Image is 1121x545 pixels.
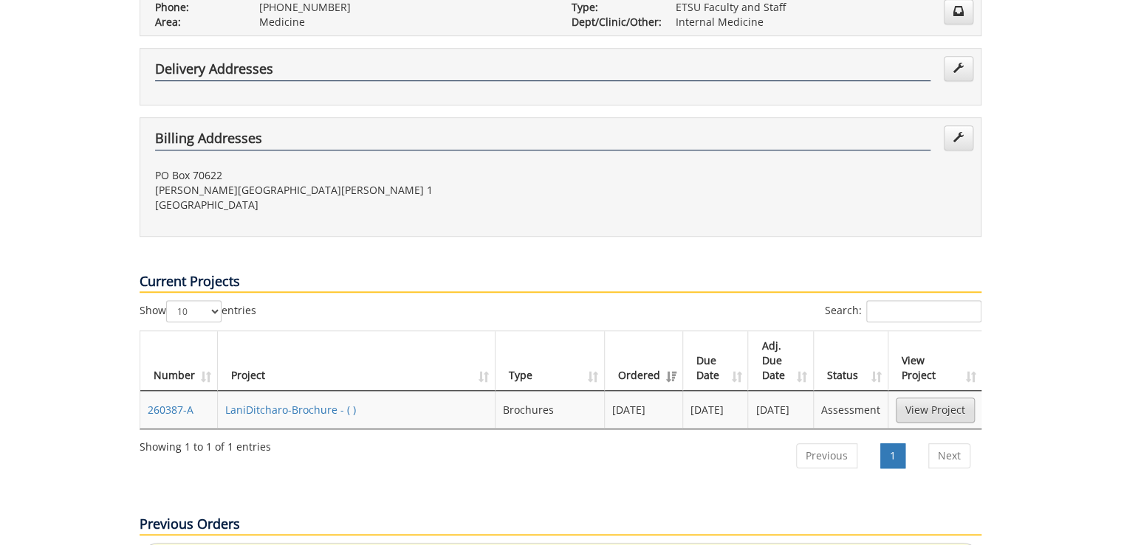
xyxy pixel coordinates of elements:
[140,331,218,391] th: Number: activate to sort column ascending
[155,198,549,212] p: [GEOGRAPHIC_DATA]
[496,391,605,428] td: Brochures
[748,331,814,391] th: Adj. Due Date: activate to sort column ascending
[218,331,496,391] th: Project: activate to sort column ascending
[155,183,549,198] p: [PERSON_NAME][GEOGRAPHIC_DATA][PERSON_NAME] 1
[748,391,814,428] td: [DATE]
[605,391,683,428] td: [DATE]
[155,168,549,183] p: PO Box 70622
[683,331,749,391] th: Due Date: activate to sort column ascending
[259,15,549,29] p: Medicine
[814,331,888,391] th: Status: activate to sort column ascending
[148,403,193,417] a: 260387-A
[866,300,981,322] input: Search:
[140,434,271,454] div: Showing 1 to 1 of 1 entries
[888,331,982,391] th: View Project: activate to sort column ascending
[572,15,654,29] p: Dept/Clinic/Other:
[928,443,970,468] a: Next
[155,15,237,29] p: Area:
[155,62,930,81] h4: Delivery Addresses
[814,391,888,428] td: Assessment
[796,443,857,468] a: Previous
[676,15,966,29] p: Internal Medicine
[225,403,356,417] a: LaniDitcharo-Brochure - ( )
[944,56,973,81] a: Edit Addresses
[825,300,981,322] label: Search:
[496,331,605,391] th: Type: activate to sort column ascending
[140,300,256,322] label: Show entries
[155,131,930,150] h4: Billing Addresses
[896,398,975,423] a: View Project
[880,443,905,468] a: 1
[140,272,981,293] p: Current Projects
[140,515,981,535] p: Previous Orders
[605,331,683,391] th: Ordered: activate to sort column ascending
[683,391,749,428] td: [DATE]
[166,300,222,322] select: Showentries
[944,125,973,150] a: Edit Addresses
